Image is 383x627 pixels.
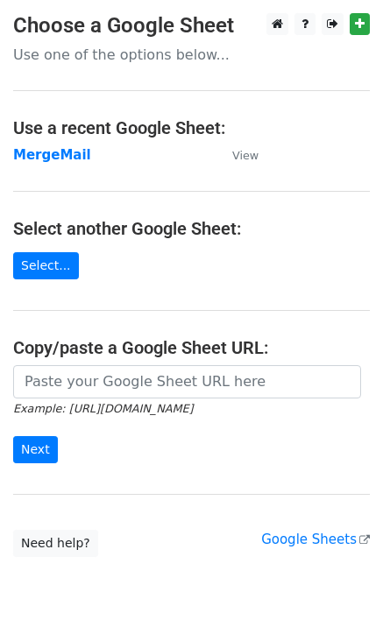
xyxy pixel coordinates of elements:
small: Example: [URL][DOMAIN_NAME] [13,402,193,415]
h4: Copy/paste a Google Sheet URL: [13,337,370,358]
a: Google Sheets [261,532,370,547]
a: Need help? [13,530,98,557]
h4: Use a recent Google Sheet: [13,117,370,138]
h3: Choose a Google Sheet [13,13,370,39]
small: View [232,149,259,162]
p: Use one of the options below... [13,46,370,64]
h4: Select another Google Sheet: [13,218,370,239]
input: Paste your Google Sheet URL here [13,365,361,398]
input: Next [13,436,58,463]
a: Select... [13,252,79,279]
a: MergeMail [13,147,91,163]
a: View [215,147,259,163]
